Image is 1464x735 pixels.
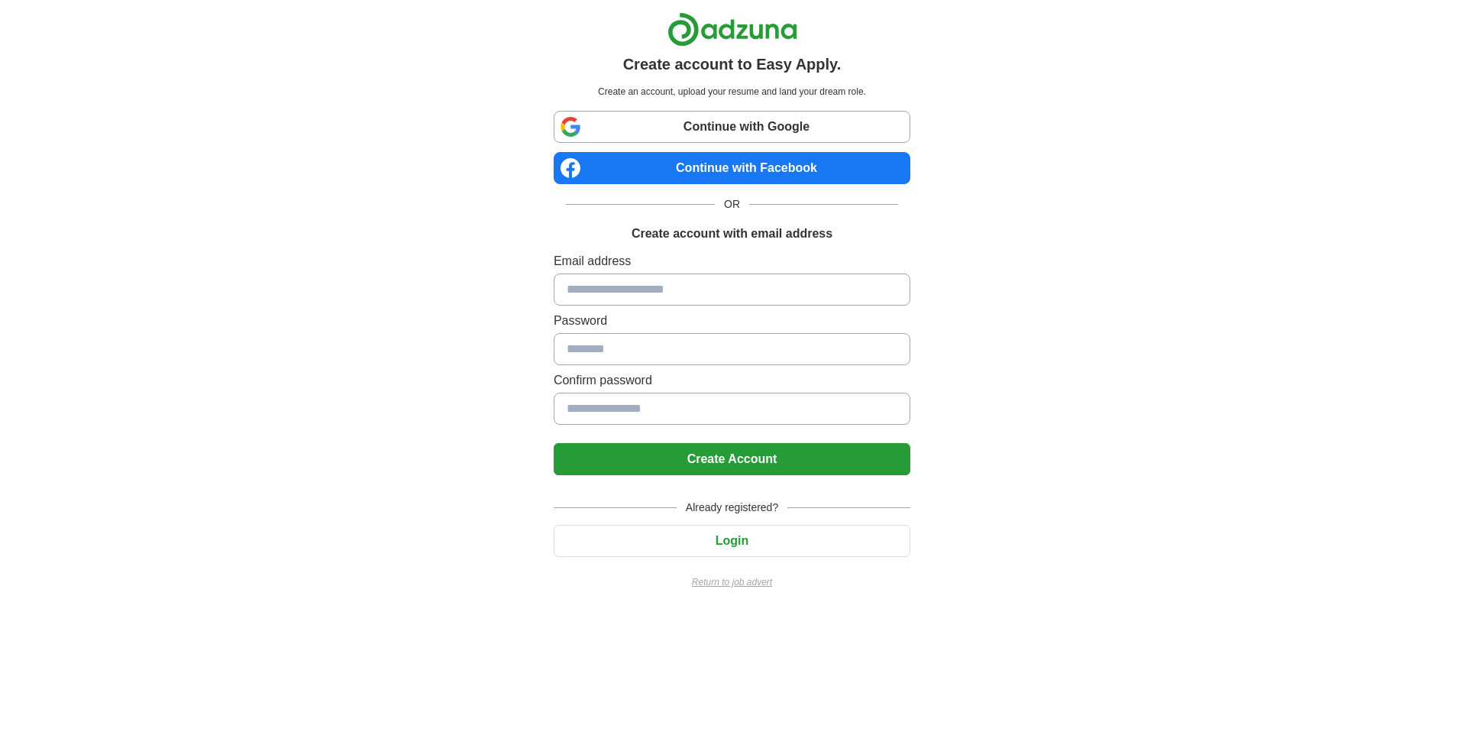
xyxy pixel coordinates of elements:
[554,252,910,270] label: Email address
[554,443,910,475] button: Create Account
[554,111,910,143] a: Continue with Google
[677,500,787,516] span: Already registered?
[632,225,832,243] h1: Create account with email address
[554,575,910,589] a: Return to job advert
[667,12,797,47] img: Adzuna logo
[554,371,910,390] label: Confirm password
[554,152,910,184] a: Continue with Facebook
[715,196,749,212] span: OR
[554,525,910,557] button: Login
[554,534,910,547] a: Login
[554,312,910,330] label: Password
[557,85,907,99] p: Create an account, upload your resume and land your dream role.
[623,53,842,76] h1: Create account to Easy Apply.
